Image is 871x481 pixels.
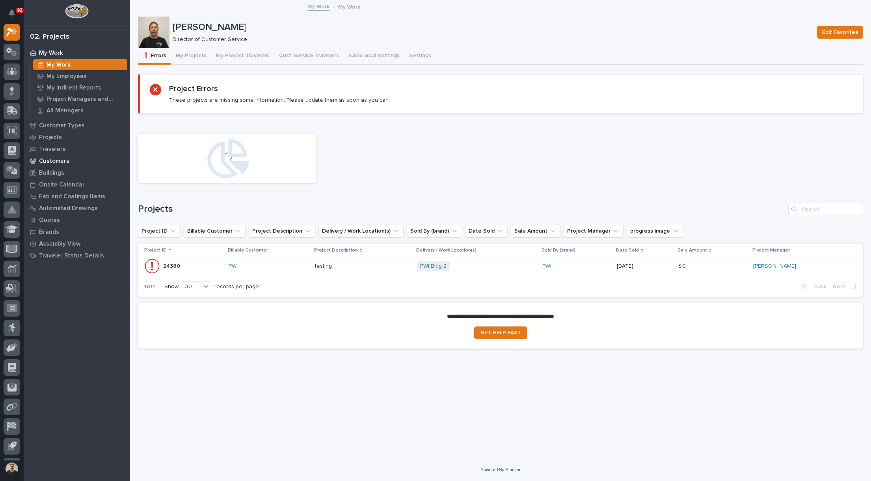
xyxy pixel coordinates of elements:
p: Sold By (brand) [542,246,575,255]
a: Projects [24,131,130,143]
p: My Work [47,62,71,69]
p: $ 0 [678,261,687,270]
p: Project Manager [752,246,790,255]
button: Project Description [249,225,315,237]
p: Travelers [39,146,66,153]
p: Customers [39,158,69,165]
button: Notifications [4,5,20,21]
p: All Managers [47,107,84,114]
div: 02. Projects [30,33,69,41]
h1: Projects [138,203,785,215]
a: Automated Drawings [24,202,130,214]
p: Date Sold [616,246,639,255]
a: Powered By Stacker [480,467,520,472]
a: PWI Bldg 2 [420,263,447,270]
p: Brands [39,229,59,236]
p: Director of Customer Service [173,36,808,43]
button: Project ID [138,225,181,237]
a: Traveler Status Details [24,250,130,261]
a: Brands [24,226,130,238]
a: My Employees [30,71,130,82]
a: My Work [24,47,130,59]
button: progress image [627,225,683,237]
button: Settings [404,48,436,65]
p: My Indirect Reports [47,84,101,91]
button: My Project Travelers [211,48,274,65]
a: Assembly View [24,238,130,250]
p: Projects [39,134,62,141]
button: Date Sold [465,225,508,237]
p: Buildings [39,170,64,177]
button: Next [830,283,863,290]
p: Onsite Calendar [39,181,85,188]
span: Next [833,283,850,290]
a: [PERSON_NAME] [753,263,796,270]
p: testing [315,261,333,270]
span: Edit Favorites [822,28,858,37]
p: Automated Drawings [39,205,98,212]
tr: 2438024380 PWI testingtesting PWI Bldg 2 PWI [DATE]$ 0$ 0 [PERSON_NAME] [138,257,863,275]
span: Back [810,283,826,290]
p: Billable Customer [228,246,268,255]
p: Delivery / Work Location(s) [416,246,476,255]
p: Fab and Coatings Items [39,193,105,200]
a: Travelers [24,143,130,155]
p: Assembly View [39,240,80,248]
p: Show [164,283,179,290]
p: 1 of 1 [138,277,161,296]
a: Customers [24,155,130,167]
input: Search [788,203,863,215]
p: My Work [338,2,360,11]
h2: Project Errors [169,84,218,93]
a: My Indirect Reports [30,82,130,93]
p: Traveler Status Details [39,252,104,259]
button: Cust. Service Travelers [274,48,344,65]
button: Sale Amount [511,225,560,237]
a: All Managers [30,105,130,116]
button: Sold By (brand) [407,225,462,237]
a: Customer Types [24,119,130,131]
p: [DATE] [617,263,672,270]
p: Quotes [39,217,60,224]
div: Notifications92 [10,9,20,22]
button: users-avatar [4,460,20,477]
a: My Work [307,2,329,11]
a: GET HELP FAST [474,326,527,339]
button: My Projects [171,48,211,65]
a: Fab and Coatings Items [24,190,130,202]
button: Billable Customer [184,225,246,237]
p: [PERSON_NAME] [173,22,811,33]
a: PWI [542,263,551,270]
a: Quotes [24,214,130,226]
p: 24380 [163,261,182,270]
button: Edit Favorites [817,26,863,39]
button: Sales Goal Settings [344,48,404,65]
p: My Employees [47,73,87,80]
p: Customer Types [39,122,85,129]
a: Onsite Calendar [24,179,130,190]
button: Delivery / Work Location(s) [318,225,404,237]
button: ❗ Errors [138,48,171,65]
p: Project Managers and Engineers [47,96,124,103]
p: 92 [17,7,22,13]
div: 30 [182,283,201,291]
p: records per page [214,283,259,290]
p: Project ID [144,246,167,255]
p: These projects are missing some information. Please update them as soon as you can. [169,97,390,104]
a: Buildings [24,167,130,179]
button: Project Manager [564,225,623,237]
a: PWI [229,263,238,270]
p: Project Description [314,246,358,255]
a: Project Managers and Engineers [30,93,130,104]
p: My Work [39,50,63,57]
span: GET HELP FAST [480,330,521,336]
button: Back [797,283,830,290]
a: My Work [30,59,130,70]
img: Workspace Logo [65,4,88,19]
p: Sale Amount [677,246,707,255]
